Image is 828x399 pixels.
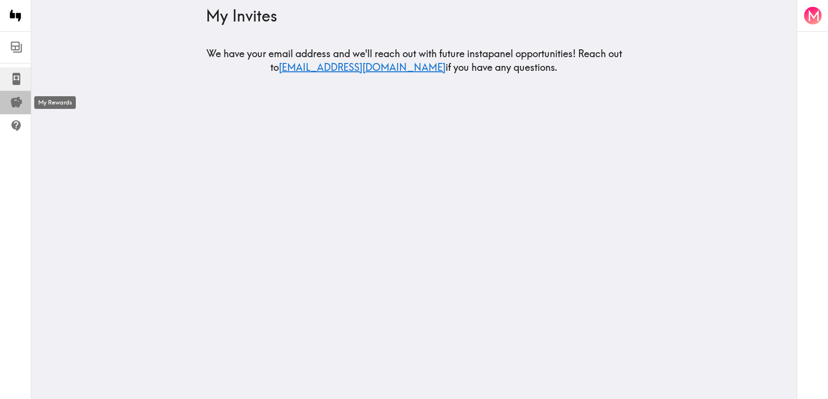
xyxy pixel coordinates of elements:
button: M [803,6,823,25]
h5: We have your email address and we'll reach out with future instapanel opportunities! Reach out to... [206,47,623,74]
img: Instapanel [6,6,25,25]
div: My Rewards [34,96,76,109]
a: [EMAIL_ADDRESS][DOMAIN_NAME] [279,61,446,73]
span: M [807,7,820,24]
h3: My Invites [206,6,615,25]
